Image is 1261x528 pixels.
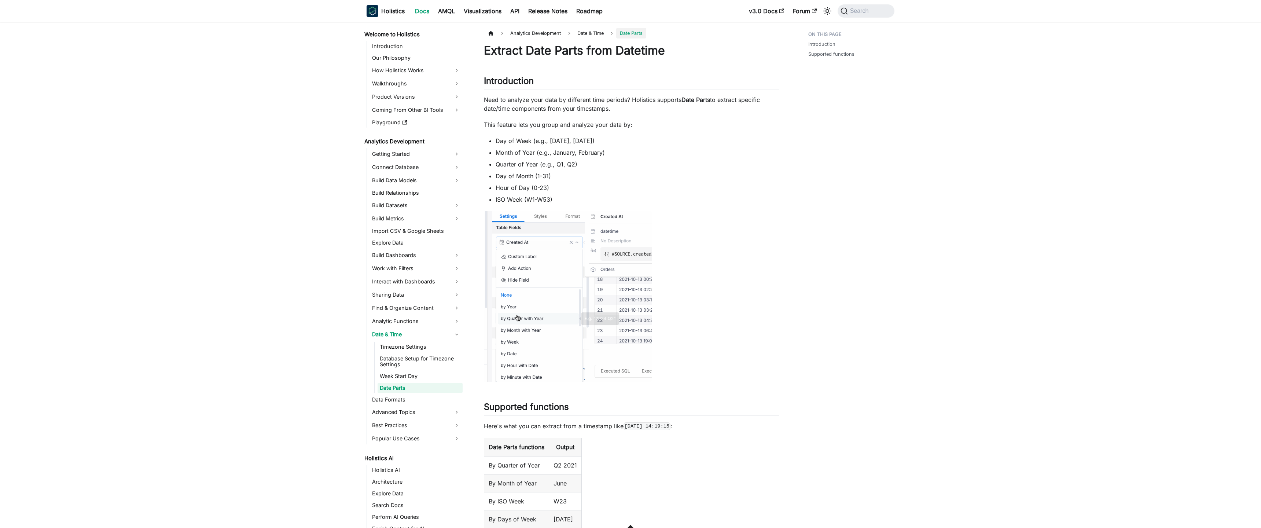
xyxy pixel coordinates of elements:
[370,161,463,173] a: Connect Database
[367,5,378,17] img: Holistics
[370,249,463,261] a: Build Dashboards
[370,419,463,431] a: Best Practices
[496,183,779,192] li: Hour of Day (0-23)
[370,465,463,475] a: Holistics AI
[484,120,779,129] p: This feature lets you group and analyze your data by:
[624,422,670,430] code: [DATE] 14:19:15
[616,28,646,38] span: Date Parts
[496,160,779,169] li: Quarter of Year (e.g., Q1, Q2)
[370,104,463,116] a: Coming From Other BI Tools
[362,453,463,463] a: Holistics AI
[370,477,463,487] a: Architecture
[378,371,463,381] a: Week Start Day
[370,213,463,224] a: Build Metrics
[370,65,463,76] a: How Holistics Works
[574,28,607,38] span: Date & Time
[370,117,463,128] a: Playground
[549,474,582,492] td: June
[362,29,463,40] a: Welcome to Holistics
[484,422,779,430] p: Here's what you can extract from a timestamp like :
[484,95,779,113] p: Need to analyze your data by different time periods? Holistics supports to extract specific date/...
[370,188,463,198] a: Build Relationships
[370,175,463,186] a: Build Data Models
[370,41,463,51] a: Introduction
[411,5,434,17] a: Docs
[572,5,607,17] a: Roadmap
[370,53,463,63] a: Our Philosophy
[370,512,463,522] a: Perform AI Queries
[496,148,779,157] li: Month of Year (e.g., January, February)
[370,315,463,327] a: Analytic Functions
[484,28,498,38] a: Home page
[484,492,549,510] td: By ISO Week
[370,406,463,418] a: Advanced Topics
[549,510,582,528] td: [DATE]
[370,329,463,340] a: Date & Time
[506,5,524,17] a: API
[370,302,463,314] a: Find & Organize Content
[496,136,779,145] li: Day of Week (e.g., [DATE], [DATE])
[459,5,506,17] a: Visualizations
[549,438,582,456] th: Output
[381,7,405,15] b: Holistics
[370,500,463,510] a: Search Docs
[484,438,549,456] th: Date Parts functions
[370,263,463,274] a: Work with Filters
[359,22,469,528] nav: Docs sidebar
[496,195,779,204] li: ISO Week (W1-W53)
[434,5,459,17] a: AMQL
[484,510,549,528] td: By Days of Week
[484,474,549,492] td: By Month of Year
[484,43,779,58] h1: Extract Date Parts from Datetime
[821,5,833,17] button: Switch between dark and light mode (currently system mode)
[378,383,463,393] a: Date Parts
[370,289,463,301] a: Sharing Data
[484,401,779,415] h2: Supported functions
[496,172,779,180] li: Day of Month (1-31)
[808,51,854,58] a: Supported functions
[838,4,894,18] button: Search (Command+K)
[507,28,565,38] span: Analytics Development
[370,488,463,499] a: Explore Data
[484,211,652,382] img: reporting-date-part-gif
[484,28,779,38] nav: Breadcrumbs
[524,5,572,17] a: Release Notes
[370,199,463,211] a: Build Datasets
[549,456,582,474] td: Q2 2021
[484,76,779,89] h2: Introduction
[370,226,463,236] a: Import CSV & Google Sheets
[370,395,463,405] a: Data Formats
[788,5,821,17] a: Forum
[370,91,463,103] a: Product Versions
[370,433,463,444] a: Popular Use Cases
[808,41,835,48] a: Introduction
[378,342,463,352] a: Timezone Settings
[370,238,463,248] a: Explore Data
[362,136,463,147] a: Analytics Development
[681,96,710,103] strong: Date Parts
[370,276,463,287] a: Interact with Dashboards
[848,8,873,14] span: Search
[370,148,463,160] a: Getting Started
[367,5,405,17] a: HolisticsHolisticsHolistics
[370,78,463,89] a: Walkthroughs
[745,5,788,17] a: v3.0 Docs
[549,492,582,510] td: W23
[484,456,549,474] td: By Quarter of Year
[378,353,463,370] a: Database Setup for Timezone Settings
